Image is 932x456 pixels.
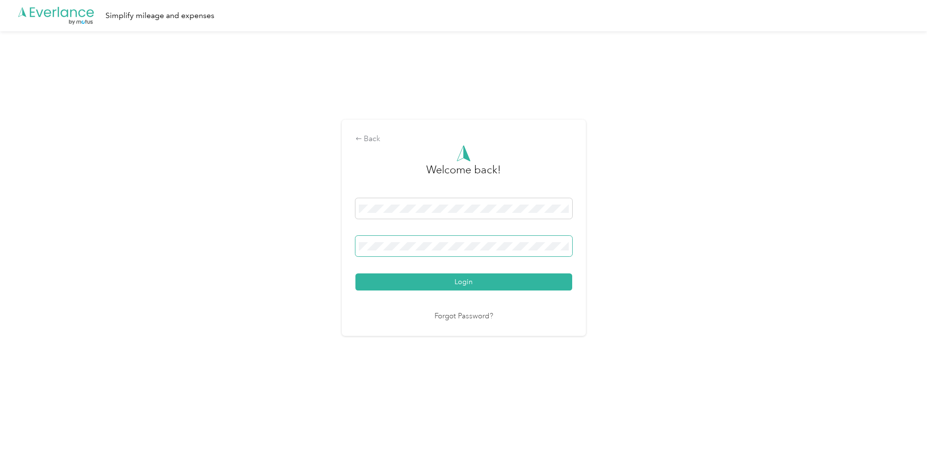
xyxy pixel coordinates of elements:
[105,10,214,22] div: Simplify mileage and expenses
[426,162,501,188] h3: greeting
[355,273,572,290] button: Login
[355,133,572,145] div: Back
[877,401,932,456] iframe: Everlance-gr Chat Button Frame
[435,311,493,322] a: Forgot Password?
